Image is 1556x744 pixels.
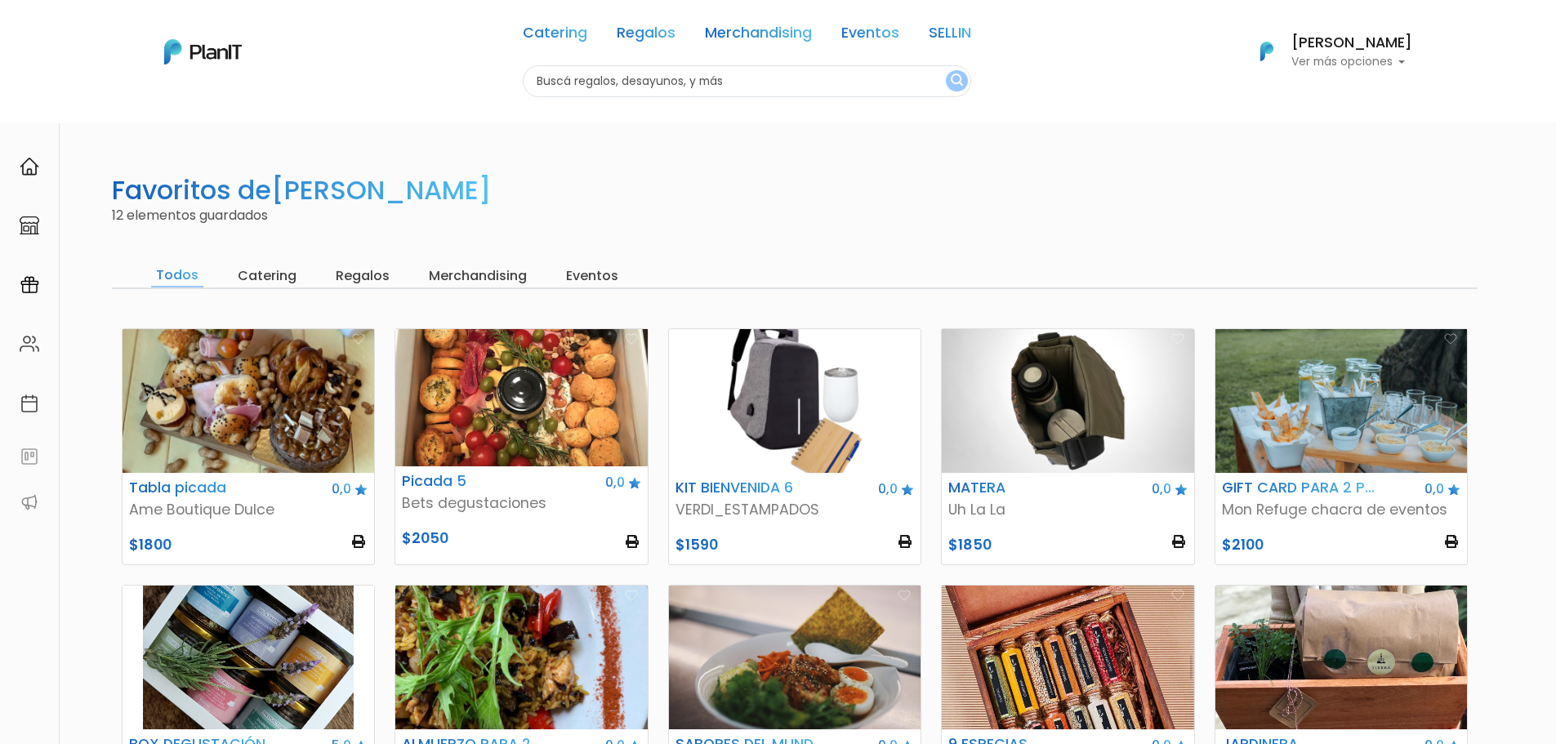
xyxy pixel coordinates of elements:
[669,586,921,729] img: Ramen.JPG
[523,65,971,97] input: Buscá regalos, desayunos, y más
[878,479,898,499] p: 0,0
[20,447,39,466] img: feedback-78b5a0c8f98aac82b08bfc38622c3050aee476f2c9584af64705fc4e61158814.svg
[1171,333,1184,345] img: heart_icon-818392efc397f2e8cb1b37ec101007cb264f3576709decb97f9192bc7912e4e4.svg
[112,175,491,206] h2: Favoritos de
[675,479,835,497] h6: KIT BIENVENIDA 6
[898,590,911,601] img: heart_icon-818392efc397f2e8cb1b37ec101007cb264f3576709decb97f9192bc7912e4e4.svg
[1152,479,1171,499] p: 0,0
[1291,56,1412,68] p: Ver más opciones
[331,265,395,287] input: Regalos
[1215,328,1468,565] a: GIFT CARD PARA 2 PERSONAS 0,0 Mon Refuge chacra de eventos $2100
[20,157,39,176] img: home-e721727adea9d79c4d83392d1f703f7f8bce08238fde08b1acbfd93340b81755.svg
[352,333,365,345] img: heart_icon-818392efc397f2e8cb1b37ec101007cb264f3576709decb97f9192bc7912e4e4.svg
[605,473,625,492] p: 0,0
[617,26,675,46] a: Regalos
[20,216,39,235] img: marketplace-4ceaa7011d94191e9ded77b95e3339b90024bf715f7c57f8cf31f2d8c509eaba.svg
[628,477,641,489] img: star-on-778a8889f81a4ca4c52b83ae00ee759068a58fcb3753d96442f5906279d60623.svg
[669,329,921,473] img: 2000___2000-Photoroom_-_2025-04-07T171905.595.png
[901,483,914,496] img: star-on-778a8889f81a4ca4c52b83ae00ee759068a58fcb3753d96442f5906279d60623.svg
[151,265,203,287] input: Todos
[1424,479,1444,499] p: 0,0
[20,492,39,512] img: partners-52edf745621dab592f3b2c58e3bca9d71375a7ef29c3b500c9f145b62cc070d4.svg
[395,329,647,466] img: portada_picada_5_.jpg
[164,39,242,65] img: PlanIt Logo
[354,483,368,496] img: star-on-778a8889f81a4ca4c52b83ae00ee759068a58fcb3753d96442f5906279d60623.svg
[1215,586,1467,729] img: WhatsApp_Image_2022-03-04_at_21.02.50.jpeg
[1447,483,1460,496] img: star-on-778a8889f81a4ca4c52b83ae00ee759068a58fcb3753d96442f5906279d60623.svg
[352,590,365,601] img: heart_icon-818392efc397f2e8cb1b37ec101007cb264f3576709decb97f9192bc7912e4e4.svg
[123,329,374,473] img: 8461A7C7-0DCB-420D-851F-47B0105434E6.jpeg
[561,265,623,287] input: Eventos
[942,586,1193,729] img: WhatsApp_Image_2021-08-26_at_14.39.14.jpeg
[402,492,640,514] p: Bets degustaciones
[675,499,914,520] p: VERDI_ESTAMPADOS
[129,534,368,555] p: $1800
[233,265,301,287] input: Catering
[1239,30,1412,73] button: PlanIt Logo [PERSON_NAME] Ver más opciones
[395,328,648,565] a: Picada 5 0,0 Bets degustaciones $2050
[841,26,899,46] a: Eventos
[898,333,911,345] img: heart_icon-818392efc397f2e8cb1b37ec101007cb264f3576709decb97f9192bc7912e4e4.svg
[123,586,374,729] img: WhatsApp_Image_2023-05-19_at_16.56.29.jpg
[1444,590,1457,601] img: heart_icon-818392efc397f2e8cb1b37ec101007cb264f3576709decb97f9192bc7912e4e4.svg
[20,394,39,413] img: calendar-87d922413cdce8b2cf7b7f5f62616a5cf9e4887200fb71536465627b3292af00.svg
[705,26,812,46] a: Merchandising
[1215,329,1467,473] img: WhatsApp_Image_2025-02-05_at_10.39.54.jpeg
[1175,483,1188,496] img: star-on-778a8889f81a4ca4c52b83ae00ee759068a58fcb3753d96442f5906279d60623.svg
[78,206,1478,225] p: 12 elementos guardados
[523,26,587,46] a: Catering
[675,534,914,555] p: $1590
[129,499,368,520] p: Ame Boutique Dulce
[424,265,532,287] input: Merchandising
[929,26,971,46] a: SELLIN
[942,329,1193,473] img: WhatsApp_Image_2023-09-13_at_15.09-PhotoRoom.png
[668,328,921,565] a: KIT BIENVENIDA 6 0,0 VERDI_ESTAMPADOS $1590
[1291,36,1412,51] h6: [PERSON_NAME]
[402,473,561,490] h6: Picada 5
[948,534,1187,555] p: $1850
[1249,33,1285,69] img: PlanIt Logo
[1222,479,1381,497] h6: GIFT CARD PARA 2 PERSONAS
[951,74,963,89] img: search_button-432b6d5273f82d61273b3651a40e1bd1b912527efae98b1b7a1b2c0702e16a8d.svg
[948,479,1108,497] h6: MATERA
[625,590,638,601] img: heart_icon-818392efc397f2e8cb1b37ec101007cb264f3576709decb97f9192bc7912e4e4.svg
[122,328,375,565] a: Tabla picada 0,0 Ame Boutique Dulce $1800
[1222,499,1460,520] p: Mon Refuge chacra de eventos
[271,172,491,208] span: [PERSON_NAME]
[332,479,351,499] p: 0,0
[948,499,1187,520] p: Uh La La
[1171,590,1184,601] img: heart_icon-818392efc397f2e8cb1b37ec101007cb264f3576709decb97f9192bc7912e4e4.svg
[395,586,647,729] img: WhatsApp_Image_2025-03-27_at_15.14.25.jpeg
[129,479,288,497] h6: Tabla picada
[20,334,39,354] img: people-662611757002400ad9ed0e3c099ab2801c6687ba6c219adb57efc949bc21e19d.svg
[1222,534,1460,555] p: $2100
[941,328,1194,565] a: MATERA 0,0 Uh La La $1850
[1444,333,1457,345] img: heart_icon-818392efc397f2e8cb1b37ec101007cb264f3576709decb97f9192bc7912e4e4.svg
[625,333,638,345] img: heart_icon-818392efc397f2e8cb1b37ec101007cb264f3576709decb97f9192bc7912e4e4.svg
[402,528,640,549] p: $2050
[20,275,39,295] img: campaigns-02234683943229c281be62815700db0a1741e53638e28bf9629b52c665b00959.svg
